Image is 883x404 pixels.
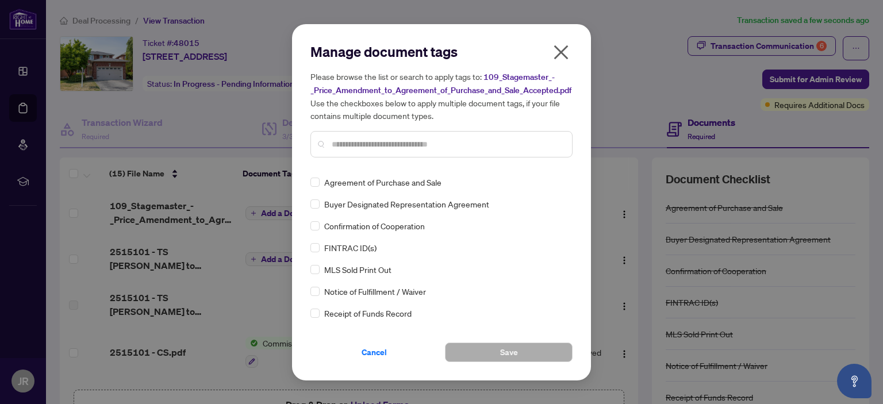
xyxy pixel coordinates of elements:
span: close [552,43,570,61]
h2: Manage document tags [310,43,573,61]
span: FINTRAC ID(s) [324,241,377,254]
span: Agreement of Purchase and Sale [324,176,441,188]
button: Open asap [837,364,872,398]
span: MLS Sold Print Out [324,263,391,276]
span: Confirmation of Cooperation [324,220,425,232]
h5: Please browse the list or search to apply tags to: Use the checkboxes below to apply multiple doc... [310,70,573,122]
button: Cancel [310,343,438,362]
span: 109_Stagemaster_-_Price_Amendment_to_Agreement_of_Purchase_and_Sale_Accepted.pdf [310,72,571,95]
span: Cancel [362,343,387,361]
span: Receipt of Funds Record [324,307,412,320]
span: Notice of Fulfillment / Waiver [324,285,426,298]
span: Buyer Designated Representation Agreement [324,198,489,210]
button: Save [445,343,573,362]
